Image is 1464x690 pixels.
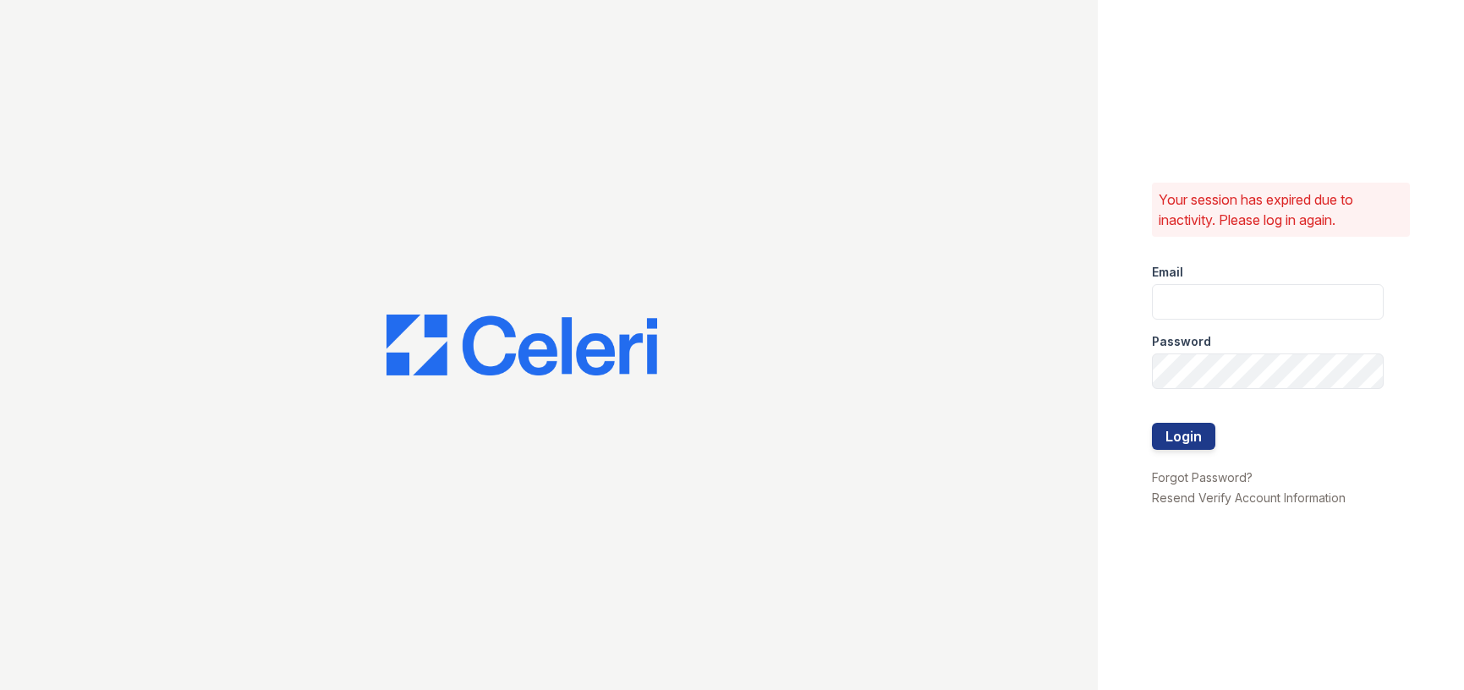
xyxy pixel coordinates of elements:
[1152,264,1183,281] label: Email
[387,315,657,375] img: CE_Logo_Blue-a8612792a0a2168367f1c8372b55b34899dd931a85d93a1a3d3e32e68fde9ad4.png
[1152,423,1215,450] button: Login
[1152,470,1253,485] a: Forgot Password?
[1159,189,1403,230] p: Your session has expired due to inactivity. Please log in again.
[1152,333,1211,350] label: Password
[1152,490,1346,505] a: Resend Verify Account Information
